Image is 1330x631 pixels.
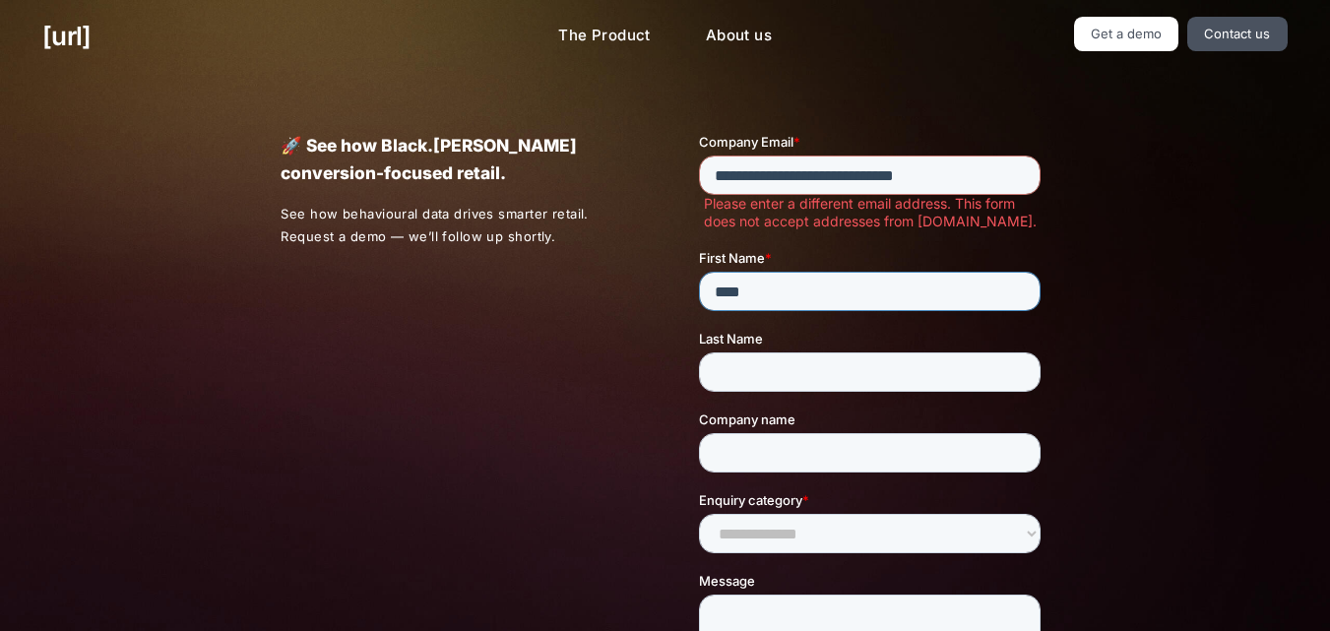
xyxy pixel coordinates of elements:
a: The Product [542,17,666,55]
a: About us [690,17,788,55]
p: See how behavioural data drives smarter retail. Request a demo — we’ll follow up shortly. [281,203,631,248]
a: Get a demo [1074,17,1179,51]
a: [URL] [42,17,91,55]
p: 🚀 See how Black.[PERSON_NAME] conversion-focused retail. [281,132,630,187]
a: Contact us [1187,17,1288,51]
